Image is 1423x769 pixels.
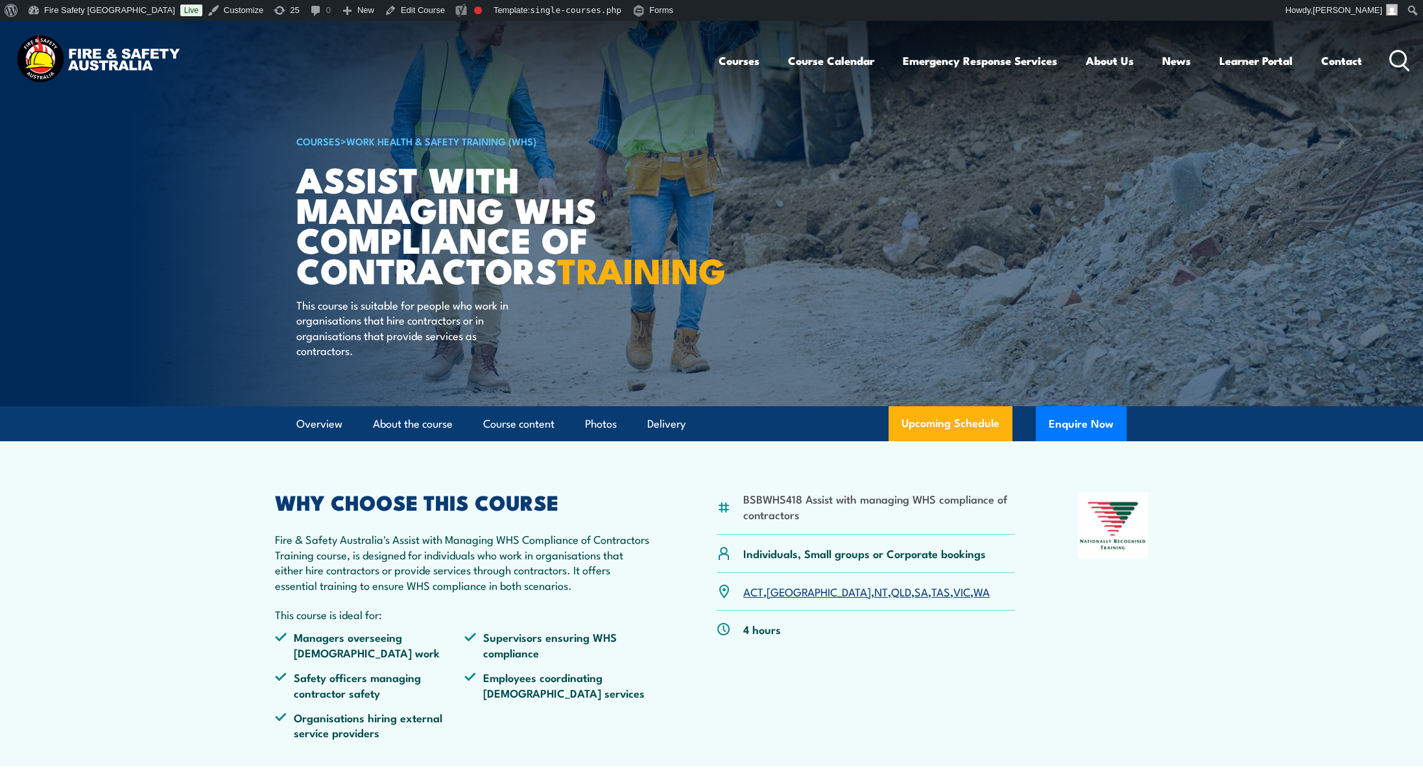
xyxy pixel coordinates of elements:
li: Safety officers managing contractor safety [275,670,464,700]
a: Courses [719,43,759,78]
li: Supervisors ensuring WHS compliance [464,629,654,660]
a: Contact [1321,43,1362,78]
p: 4 hours [743,622,781,637]
a: News [1162,43,1191,78]
a: WA [974,583,990,599]
p: This course is ideal for: [275,607,654,622]
span: single-courses.php [530,5,621,15]
p: Fire & Safety Australia's Assist with Managing WHS Compliance of Contractors Training course, is ... [275,531,654,592]
a: Upcoming Schedule [889,406,1012,441]
a: Emergency Response Services [903,43,1057,78]
a: [GEOGRAPHIC_DATA] [767,583,871,599]
a: ACT [743,583,763,599]
img: Nationally Recognised Training logo. [1078,493,1148,559]
a: Overview [296,407,342,441]
a: VIC [953,583,970,599]
li: Employees coordinating [DEMOGRAPHIC_DATA] services [464,670,654,700]
h1: Assist with Managing WHS Compliance of Contractors [296,164,617,285]
a: Photos [585,407,617,441]
p: , , , , , , , [743,584,990,599]
div: Focus keyphrase not set [474,6,482,14]
a: Course Calendar [788,43,874,78]
p: This course is suitable for people who work in organisations that hire contractors or in organisa... [296,297,533,358]
h2: WHY CHOOSE THIS COURSE [275,493,654,511]
h6: > [296,133,617,149]
a: SA [915,583,928,599]
li: Organisations hiring external service providers [275,710,464,740]
a: About the course [373,407,453,441]
a: Work Health & Safety Training (WHS) [346,134,536,148]
a: NT [874,583,888,599]
strong: TRAINING [557,242,726,296]
a: Course content [483,407,555,441]
a: Live [180,5,202,16]
p: Individuals, Small groups or Corporate bookings [743,546,986,561]
a: Delivery [647,407,686,441]
a: COURSES [296,134,341,148]
a: Learner Portal [1219,43,1293,78]
a: About Us [1086,43,1134,78]
li: Managers overseeing [DEMOGRAPHIC_DATA] work [275,629,464,660]
a: TAS [931,583,950,599]
button: Enquire Now [1036,406,1127,441]
a: QLD [891,583,911,599]
li: BSBWHS418 Assist with managing WHS compliance of contractors [743,491,1015,522]
span: [PERSON_NAME] [1313,5,1382,15]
